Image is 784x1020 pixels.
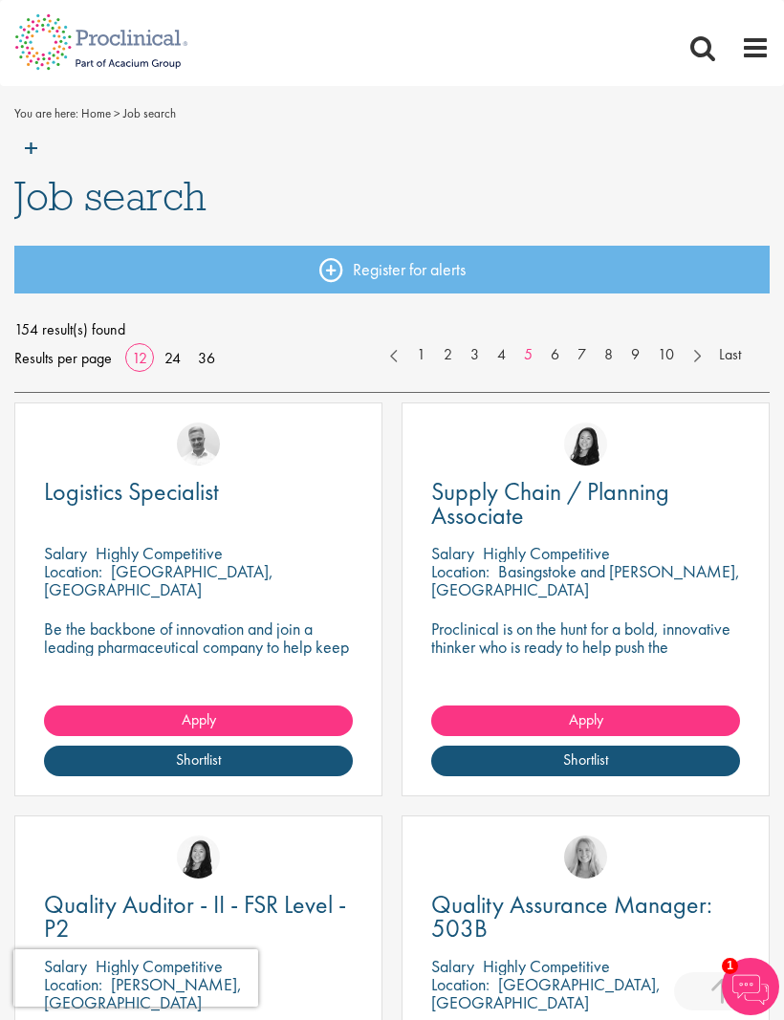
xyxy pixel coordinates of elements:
p: Be the backbone of innovation and join a leading pharmaceutical company to help keep life-changin... [44,619,353,674]
a: Quality Auditor - II - FSR Level - P2 [44,893,353,941]
span: Logistics Specialist [44,475,219,508]
a: 12 [125,348,154,368]
a: 3 [461,344,489,366]
span: Location: [431,560,490,582]
span: 154 result(s) found [14,315,770,344]
img: Numhom Sudsok [564,423,607,466]
a: Apply [431,705,740,736]
a: 7 [568,344,596,366]
a: 8 [595,344,622,366]
span: Salary [431,955,474,977]
a: Apply [44,705,353,736]
a: 5 [514,344,542,366]
span: Location: [44,560,102,582]
span: Supply Chain / Planning Associate [431,475,669,532]
a: 9 [621,344,649,366]
img: Chatbot [722,958,779,1015]
p: Highly Competitive [96,542,223,564]
span: 1 [722,958,738,974]
a: Logistics Specialist [44,480,353,504]
span: Results per page [14,344,112,373]
span: Salary [431,542,474,564]
p: Proclinical is on the hunt for a bold, innovative thinker who is ready to help push the boundarie... [431,619,740,692]
span: Salary [44,542,87,564]
a: Shortlist [44,746,353,776]
a: Shortlist [431,746,740,776]
span: Apply [569,709,603,729]
p: Highly Competitive [483,542,610,564]
img: Shannon Briggs [564,836,607,879]
p: [GEOGRAPHIC_DATA], [GEOGRAPHIC_DATA] [44,560,273,600]
img: Joshua Bye [177,423,220,466]
img: Numhom Sudsok [177,836,220,879]
span: Apply [182,709,216,729]
iframe: reCAPTCHA [13,949,258,1007]
a: 1 [407,344,435,366]
a: 4 [488,344,515,366]
a: Supply Chain / Planning Associate [431,480,740,528]
a: Register for alerts [14,246,770,293]
p: Basingstoke and [PERSON_NAME], [GEOGRAPHIC_DATA] [431,560,740,600]
a: 24 [158,348,187,368]
span: Quality Auditor - II - FSR Level - P2 [44,888,346,944]
a: Quality Assurance Manager: 503B [431,893,740,941]
a: Last [709,344,751,366]
a: 36 [191,348,222,368]
p: Highly Competitive [483,955,610,977]
p: [GEOGRAPHIC_DATA], [GEOGRAPHIC_DATA] [431,973,661,1013]
span: Job search [14,170,207,222]
a: 2 [434,344,462,366]
a: 6 [541,344,569,366]
a: 10 [648,344,684,366]
span: Quality Assurance Manager: 503B [431,888,712,944]
span: Location: [431,973,490,995]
